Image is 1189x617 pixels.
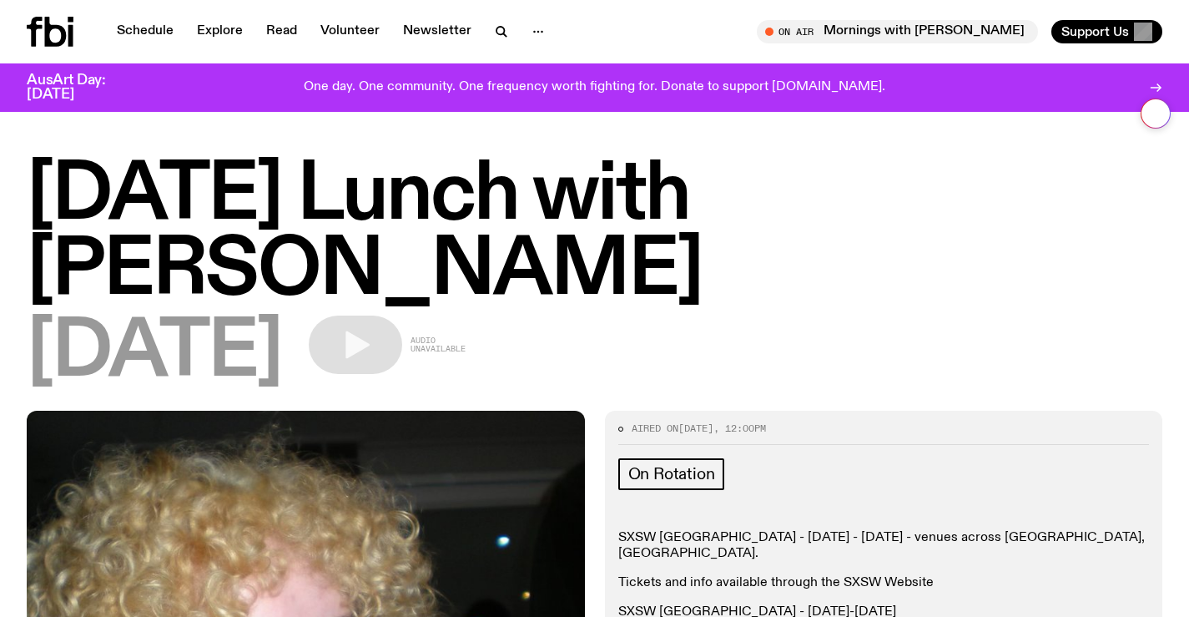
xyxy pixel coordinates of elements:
button: On AirMornings with [PERSON_NAME] [757,20,1038,43]
h1: [DATE] Lunch with [PERSON_NAME] [27,159,1162,309]
span: , 12:00pm [713,422,766,435]
a: Explore [187,20,253,43]
p: One day. One community. One frequency worth fighting for. Donate to support [DOMAIN_NAME]. [304,80,885,95]
span: Audio unavailable [411,336,466,353]
a: Volunteer [310,20,390,43]
a: Newsletter [393,20,481,43]
h3: AusArt Day: [DATE] [27,73,134,102]
a: On Rotation [618,458,725,490]
span: Aired on [632,422,678,435]
a: Read [256,20,307,43]
button: Support Us [1051,20,1162,43]
a: Schedule [107,20,184,43]
span: [DATE] [27,316,282,391]
span: [DATE] [678,422,713,435]
p: SXSW [GEOGRAPHIC_DATA] - [DATE] - [DATE] - venues across [GEOGRAPHIC_DATA], [GEOGRAPHIC_DATA]. [618,530,1150,562]
span: On Rotation [628,465,715,483]
span: Support Us [1061,24,1129,39]
p: Tickets and info available through the SXSW Website [618,575,1150,591]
